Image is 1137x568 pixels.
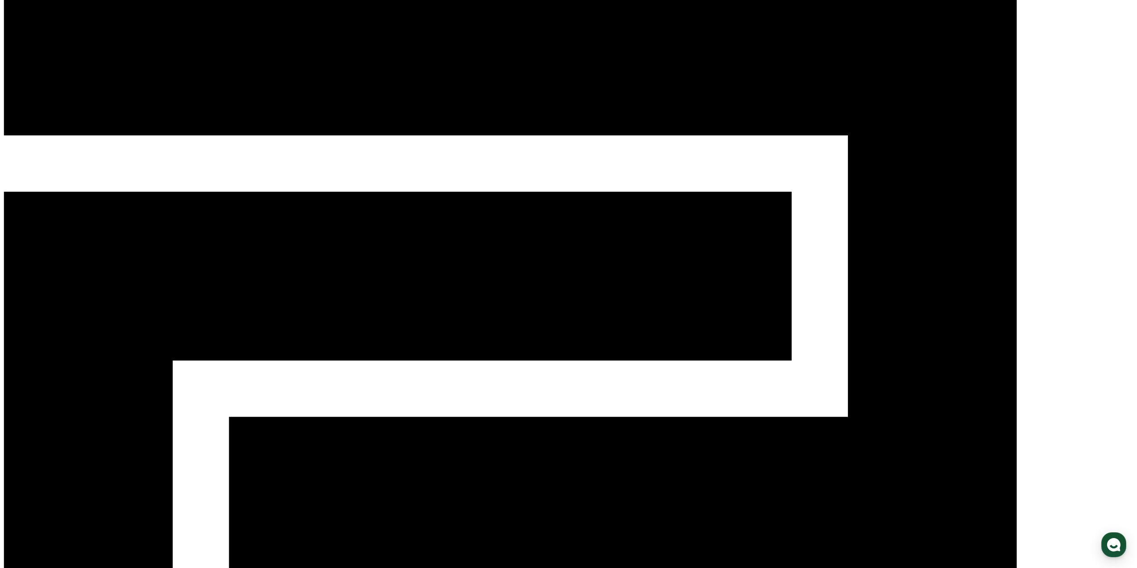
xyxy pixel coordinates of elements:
a: 대화 [59,283,115,306]
a: 홈 [3,283,59,306]
a: 설정 [115,283,172,306]
span: 설정 [138,297,149,304]
span: 대화 [82,297,92,304]
span: 홈 [28,297,34,304]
